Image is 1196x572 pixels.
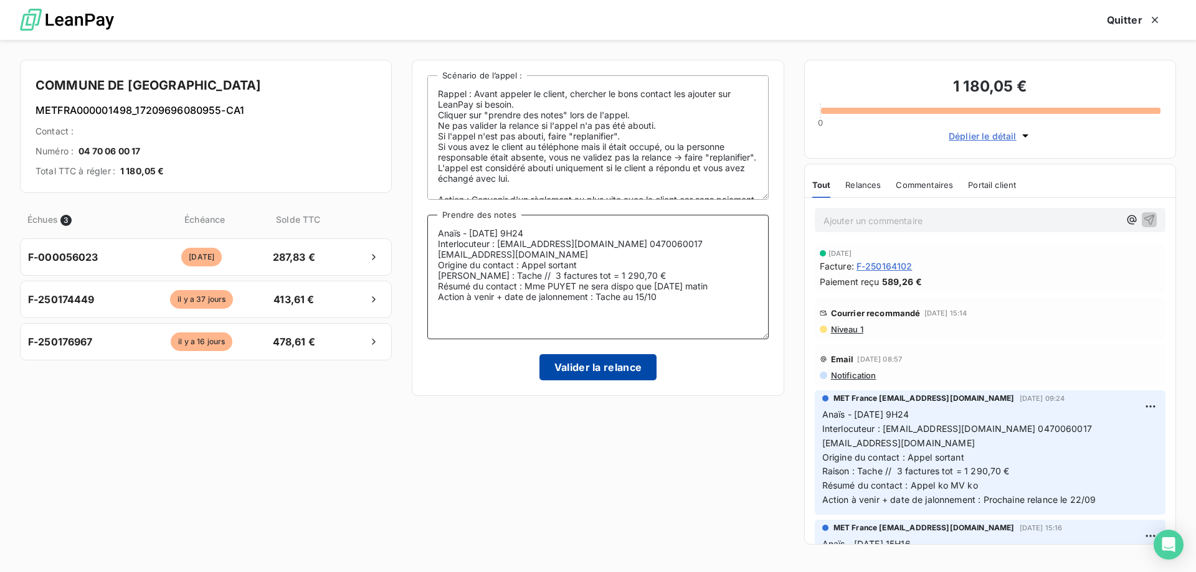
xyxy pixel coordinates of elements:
span: il y a 37 jours [170,290,233,309]
span: Action à venir + date de jalonnement : Prochaine relance le 22/09 [822,494,1096,505]
span: Solde TTC [265,213,331,226]
h3: 1 180,05 € [820,75,1160,100]
span: F-250174449 [28,292,95,307]
span: Contact : [36,125,74,138]
span: F-250164102 [857,260,913,273]
img: logo LeanPay [20,3,114,37]
span: Déplier le détail [949,129,1017,143]
button: Valider la relance [539,354,657,380]
div: Open Intercom Messenger [1154,530,1184,560]
span: [DATE] 08:57 [857,355,902,363]
span: [DATE] 15:16 [1020,524,1063,532]
textarea: Anaïs - [DATE] 9H24 Interlocuteur : [EMAIL_ADDRESS][DOMAIN_NAME] 0470060017 [EMAIL_ADDRESS][DOMAI... [427,215,768,339]
span: Origine du contact : Appel sortant [822,452,964,462]
span: 1 180,05 € [120,165,164,177]
span: 589,26 € [882,275,922,288]
span: [DATE] 09:24 [1020,395,1065,402]
span: Échéance [146,213,263,226]
h4: COMMUNE DE [GEOGRAPHIC_DATA] [36,75,376,95]
span: il y a 16 jours [171,332,232,351]
span: Paiement reçu [820,275,880,288]
span: 287,83 € [261,250,326,265]
span: Commentaires [896,180,953,190]
span: MET France [EMAIL_ADDRESS][DOMAIN_NAME] [833,522,1015,533]
span: Facture : [820,260,854,273]
span: Notification [830,370,876,380]
span: Anaïs - [DATE] 9H24 [822,409,909,420]
span: Résumé du contact : Appel ko MV ko [822,480,978,490]
span: [DATE] [181,248,222,266]
span: MET France [EMAIL_ADDRESS][DOMAIN_NAME] [833,393,1015,404]
span: 0 [818,118,823,128]
span: [DATE] 15:14 [924,309,967,317]
textarea: Rappel : Avant appeler le client, chercher le bons contact les ajouter sur LeanPay si besoin. Cli... [427,75,768,200]
span: Email [831,354,854,364]
span: Tout [812,180,831,190]
span: Portail client [968,180,1016,190]
span: 478,61 € [261,334,326,349]
button: Quitter [1092,7,1176,33]
span: 3 [60,215,72,226]
button: Déplier le détail [945,129,1035,143]
span: Niveau 1 [830,324,863,334]
span: Anaïs - [DATE] 15H16 [822,538,911,549]
span: Courrier recommandé [831,308,921,318]
span: F-000056023 [28,250,98,265]
h6: METFRA000001498_17209696080955-CA1 [36,103,376,118]
span: Raison : Tache // 3 factures tot = 1 290,70 € [822,466,1010,476]
span: Interlocuteur : [EMAIL_ADDRESS][DOMAIN_NAME] 0470060017 [EMAIL_ADDRESS][DOMAIN_NAME] [822,423,1094,448]
span: Total TTC à régler : [36,165,115,177]
span: [DATE] [828,250,852,257]
span: F-250176967 [28,334,93,349]
span: Échues [27,213,58,226]
span: Numéro : [36,145,74,157]
span: 413,61 € [261,292,326,307]
span: Relances [845,180,881,190]
span: 04 70 06 00 17 [78,145,140,157]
